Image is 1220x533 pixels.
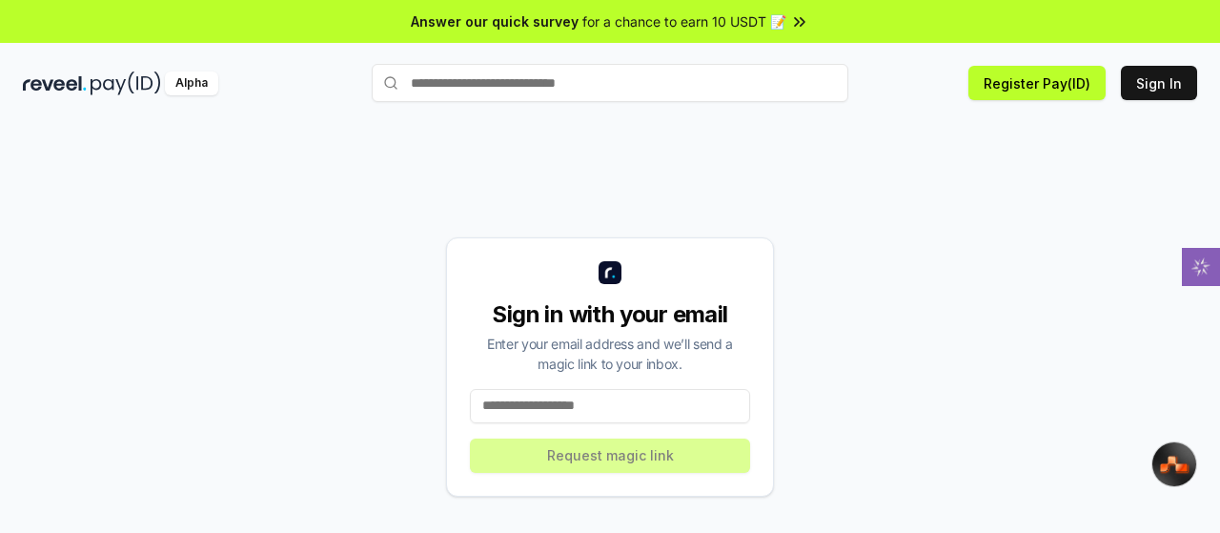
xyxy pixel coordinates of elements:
span: Answer our quick survey [411,11,579,31]
div: Enter your email address and we’ll send a magic link to your inbox. [470,334,750,374]
div: Sign in with your email [470,299,750,330]
button: Sign In [1121,66,1197,100]
span: for a chance to earn 10 USDT 📝 [582,11,786,31]
div: Alpha [165,72,218,95]
img: pay_id [91,72,161,95]
img: reveel_dark [23,72,87,95]
img: logo_small [599,261,621,284]
img: svg+xml,%3Csvg%20xmlns%3D%22http%3A%2F%2Fwww.w3.org%2F2000%2Fsvg%22%20width%3D%2233%22%20height%3... [1159,455,1190,475]
button: Register Pay(ID) [968,66,1106,100]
